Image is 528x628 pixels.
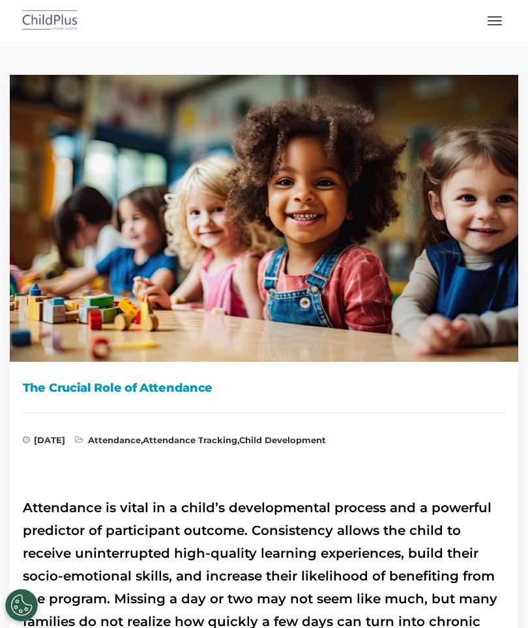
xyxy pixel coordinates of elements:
[88,435,141,445] a: Attendance
[5,589,38,621] button: Cookies Settings
[23,378,505,398] h1: The Crucial Role of Attendance
[23,436,65,449] span: [DATE]
[20,6,81,36] img: ChildPlus by Procare Solutions
[239,435,326,445] a: Child Development
[75,436,326,449] span: , ,
[143,435,237,445] a: Attendance Tracking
